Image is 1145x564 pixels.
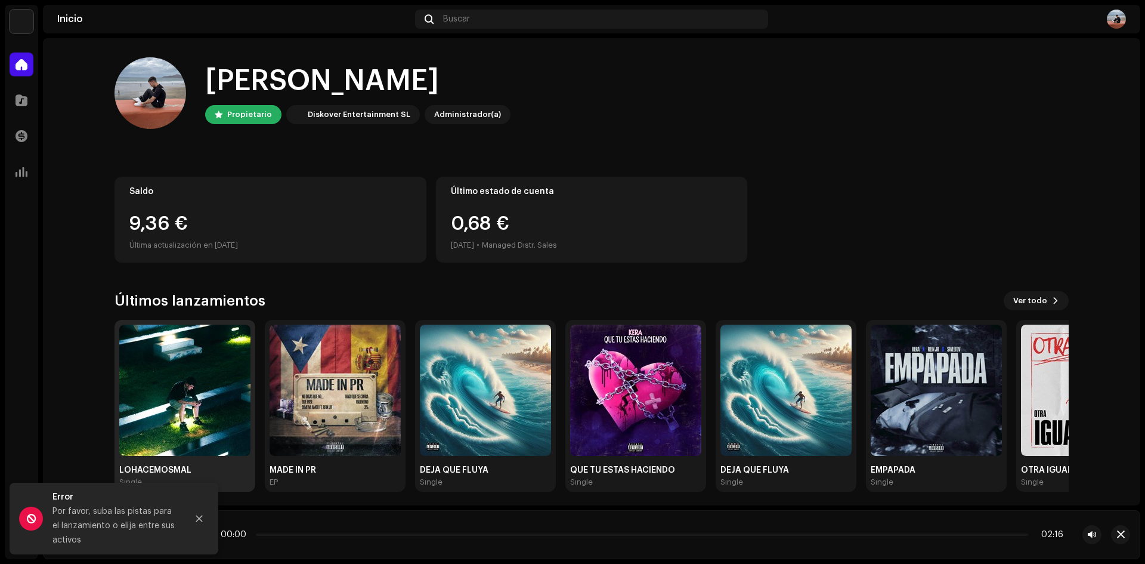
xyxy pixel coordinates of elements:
div: MADE IN PR [270,466,401,475]
div: Diskover Entertainment SL [308,107,410,122]
button: Ver todo [1004,291,1069,310]
div: [DATE] [451,238,474,252]
button: Close [187,507,211,531]
div: • [476,238,479,252]
div: Inicio [57,14,410,24]
re-o-card-value: Saldo [114,177,426,263]
img: 04af6cfc-e7b6-4be2-90ab-803d6180b32f [420,325,551,456]
div: Single [570,477,593,487]
img: a8abae9d-3a1d-45f2-9dd3-c2b7d8b44592 [720,325,852,456]
div: 02:16 [1033,530,1063,540]
h3: Últimos lanzamientos [114,291,265,310]
img: 91051c4b-f1dc-4a62-8d8f-272f78770482 [114,57,186,129]
div: Managed Distr. Sales [482,238,557,252]
span: Buscar [443,14,470,24]
div: Single [119,477,142,487]
img: 32bd216e-7431-4ce5-8ead-003551911b92 [871,325,1002,456]
div: Saldo [129,187,411,196]
div: EMPAPADA [871,466,1002,475]
img: 78070180-8286-453b-b9d6-76f4cb9feb69 [570,325,701,456]
div: Single [1021,477,1044,487]
div: DEJA QUE FLUYA [420,466,551,475]
div: Último estado de cuenta [451,187,733,196]
div: Single [871,477,893,487]
img: c25255d2-2437-4255-bcdc-e4a3accb2ae5 [119,325,250,456]
img: 297a105e-aa6c-4183-9ff4-27133c00f2e2 [10,10,33,33]
div: Administrador(a) [434,107,501,122]
div: Single [420,477,442,487]
div: Última actualización en [DATE] [129,238,411,252]
re-o-card-value: Último estado de cuenta [436,177,748,263]
div: Propietario [227,107,272,122]
span: Ver todo [1013,289,1047,313]
div: EP [270,477,278,487]
div: LOHACEMOSMAL [119,466,250,475]
div: QUE TU ESTAS HACIENDO [570,466,701,475]
img: 91051c4b-f1dc-4a62-8d8f-272f78770482 [1107,10,1126,29]
div: 00:00 [221,530,251,540]
div: Error [52,490,178,504]
img: 91a591a4-fad6-4184-88ae-959668f991cd [270,325,401,456]
img: 297a105e-aa6c-4183-9ff4-27133c00f2e2 [289,107,303,122]
div: [PERSON_NAME] [205,62,510,100]
div: Por favor, suba las pistas para el lanzamiento o elija entre sus activos [52,504,178,547]
div: DEJA QUE FLUYA [720,466,852,475]
div: Single [720,477,743,487]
